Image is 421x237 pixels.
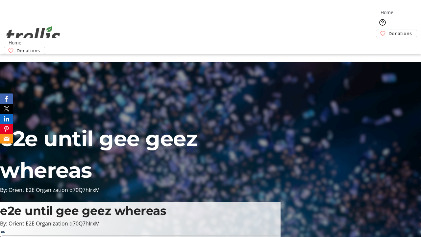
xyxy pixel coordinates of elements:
a: Donations [376,30,417,37]
span: Donations [388,30,412,37]
span: Home [381,9,393,16]
a: Home [4,39,25,46]
span: Home [9,39,21,46]
span: Donations [16,47,40,54]
button: Cart [376,37,389,50]
a: Home [376,9,397,16]
img: Orient E2E Organization q70Q7hIrxM's Logo [4,19,62,52]
button: Help [376,16,389,29]
a: Donations [4,47,45,54]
